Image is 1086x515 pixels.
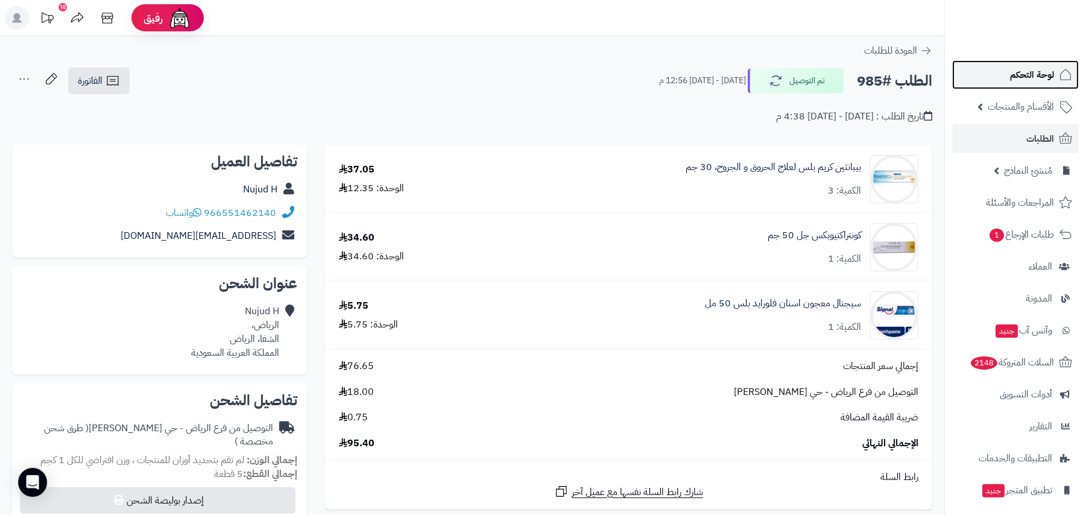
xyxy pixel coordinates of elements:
[1010,66,1054,83] span: لوحة التحكم
[828,252,861,266] div: الكمية: 1
[166,206,201,220] a: واتساب
[20,487,295,514] button: إصدار بوليصة الشحن
[22,276,297,291] h2: عنوان الشحن
[554,484,703,499] a: شارك رابط السلة نفسها مع عميل آخر
[952,476,1079,505] a: تطبيق المتجرجديد
[22,422,273,449] div: التوصيل من فرع الرياض - حي [PERSON_NAME]
[1026,130,1054,147] span: الطلبات
[1029,418,1052,435] span: التقارير
[862,437,918,450] span: الإجمالي النهائي
[857,69,932,93] h2: الطلب #985
[981,482,1052,499] span: تطبيق المتجر
[952,348,1079,377] a: السلات المتروكة2148
[828,184,861,198] div: الكمية: 3
[247,453,297,467] strong: إجمالي الوزن:
[988,226,1054,243] span: طلبات الإرجاع
[952,380,1079,409] a: أدوات التسويق
[144,11,163,25] span: رفيق
[572,485,703,499] span: شارك رابط السلة نفسها مع عميل آخر
[952,316,1079,345] a: وآتس آبجديد
[828,320,861,334] div: الكمية: 1
[1029,258,1052,275] span: العملاء
[1000,386,1052,403] span: أدوات التسويق
[768,229,861,242] a: كونتراكتيوبكس جل 50 جم
[214,467,297,481] small: 5 قطعة
[339,163,374,177] div: 37.05
[18,468,47,497] div: Open Intercom Messenger
[168,6,192,30] img: ai-face.png
[841,411,918,425] span: ضريبة القيمة المضافة
[734,385,918,399] span: التوصيل من فرع الرياض - حي [PERSON_NAME]
[843,359,918,373] span: إجمالي سعر المنتجات
[748,68,844,93] button: تم التوصيل
[970,354,1054,371] span: السلات المتروكة
[864,43,917,58] span: العودة للطلبات
[339,182,404,195] div: الوحدة: 12.35
[339,437,374,450] span: 95.40
[339,359,374,373] span: 76.65
[952,284,1079,313] a: المدونة
[191,305,279,359] div: Nujud H الرياض، الشفا، الرياض المملكة العربية السعودية
[952,252,1079,281] a: العملاء
[339,318,398,332] div: الوحدة: 5.75
[339,385,374,399] span: 18.00
[996,324,1018,338] span: جديد
[952,60,1079,89] a: لوحة التحكم
[982,484,1005,498] span: جديد
[864,43,932,58] a: العودة للطلبات
[68,68,130,94] a: الفاتورة
[243,467,297,481] strong: إجمالي القطع:
[32,6,62,33] a: تحديثات المنصة
[58,3,67,11] div: 10
[1004,33,1075,58] img: logo-2.png
[44,421,273,449] span: ( طرق شحن مخصصة )
[22,154,297,169] h2: تفاصيل العميل
[121,229,276,243] a: [EMAIL_ADDRESS][DOMAIN_NAME]
[243,182,277,197] a: Nujud H
[339,231,374,245] div: 34.60
[990,229,1004,242] span: 1
[871,223,918,271] img: 64432abccea81a25a3b5e1ff6bd5d8cb81b6-90x90.jpg
[78,74,103,88] span: الفاتورة
[330,470,927,484] div: رابط السلة
[686,160,861,174] a: بيبانثين كريم بلس لعلاج الحروق و الجروح، 30 جم
[40,453,244,467] span: لم تقم بتحديد أوزان للمنتجات ، وزن افتراضي للكل 1 كجم
[952,412,1079,441] a: التقارير
[339,411,368,425] span: 0.75
[986,194,1054,211] span: المراجعات والأسئلة
[988,98,1054,115] span: الأقسام والمنتجات
[339,299,368,313] div: 5.75
[971,356,997,370] span: 2148
[952,188,1079,217] a: المراجعات والأسئلة
[22,393,297,408] h2: تفاصيل الشحن
[339,250,404,264] div: الوحدة: 34.60
[952,444,1079,473] a: التطبيقات والخدمات
[871,291,918,340] img: 15201054b29900d0e80aabb377a200a0f5b90-90x90.jpg
[979,450,1052,467] span: التطبيقات والخدمات
[952,124,1079,153] a: الطلبات
[659,75,746,87] small: [DATE] - [DATE] 12:56 م
[204,206,276,220] a: 966551462140
[1004,162,1052,179] span: مُنشئ النماذج
[776,110,932,124] div: تاريخ الطلب : [DATE] - [DATE] 4:38 م
[1026,290,1052,307] span: المدونة
[871,155,918,203] img: 6423738e6929bb58064f4c2012a8974bd961-90x90.jpg
[994,322,1052,339] span: وآتس آب
[952,220,1079,249] a: طلبات الإرجاع1
[705,297,861,311] a: سيجنال معجون اسنان فلورايد بلس 50 مل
